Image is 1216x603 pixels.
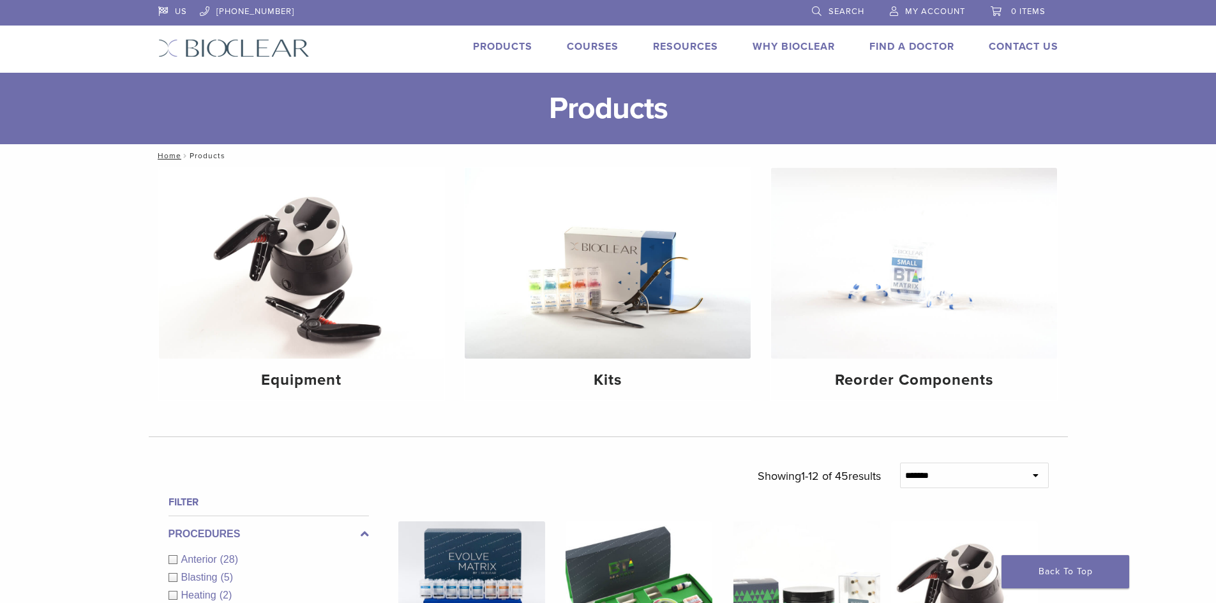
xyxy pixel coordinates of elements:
span: (2) [220,590,232,600]
a: Why Bioclear [753,40,835,53]
a: Kits [465,168,751,400]
h4: Kits [475,369,740,392]
img: Bioclear [158,39,310,57]
h4: Equipment [169,369,435,392]
span: Anterior [181,554,220,565]
a: Back To Top [1002,555,1129,588]
a: Equipment [159,168,445,400]
h4: Reorder Components [781,369,1047,392]
span: Heating [181,590,220,600]
span: Search [829,6,864,17]
img: Kits [465,168,751,359]
span: My Account [905,6,965,17]
span: / [181,153,190,159]
img: Equipment [159,168,445,359]
a: Reorder Components [771,168,1057,400]
span: Blasting [181,572,221,583]
span: 0 items [1011,6,1046,17]
span: (28) [220,554,238,565]
h4: Filter [169,495,369,510]
a: Find A Doctor [869,40,954,53]
a: Contact Us [989,40,1058,53]
span: 1-12 of 45 [801,469,848,483]
a: Home [154,151,181,160]
a: Resources [653,40,718,53]
a: Products [473,40,532,53]
img: Reorder Components [771,168,1057,359]
span: (5) [220,572,233,583]
nav: Products [149,144,1068,167]
p: Showing results [758,463,881,489]
label: Procedures [169,526,369,542]
a: Courses [567,40,619,53]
